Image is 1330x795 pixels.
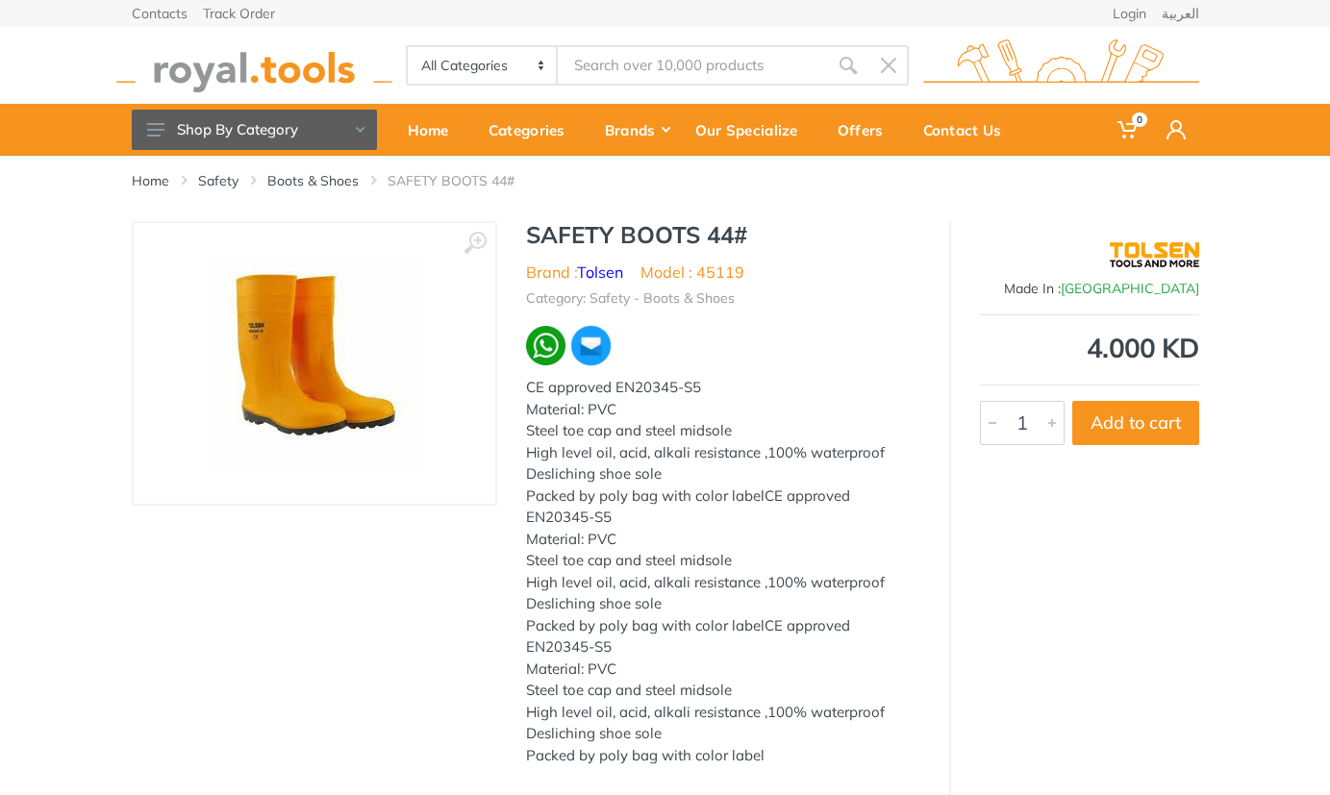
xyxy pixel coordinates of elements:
[824,104,910,156] a: Offers
[408,47,559,84] select: Category
[475,110,591,150] div: Categories
[1104,104,1153,156] a: 0
[267,171,359,190] a: Boots & Shoes
[923,39,1199,92] img: royal.tools Logo
[1113,7,1146,20] a: Login
[394,110,475,150] div: Home
[1061,280,1199,297] span: [GEOGRAPHIC_DATA]
[132,171,169,190] a: Home
[203,7,275,20] a: Track Order
[207,256,422,471] img: Royal Tools - SAFETY BOOTS 44#
[388,171,543,190] li: SAFETY BOOTS 44#
[526,377,920,766] div: CE approved EN20345-S5 Material: PVC Steel toe cap and steel midsole High level oil, acid, alkali...
[116,39,392,92] img: royal.tools Logo
[577,262,623,282] a: Tolsen
[569,324,613,367] img: ma.webp
[1162,7,1199,20] a: العربية
[526,326,565,365] img: wa.webp
[910,110,1028,150] div: Contact Us
[558,45,827,86] input: Site search
[824,110,910,150] div: Offers
[640,261,744,284] li: Model : 45119
[1072,401,1199,445] button: Add to cart
[980,335,1199,361] div: 4.000 KD
[132,7,188,20] a: Contacts
[526,221,920,249] h1: SAFETY BOOTS 44#
[526,261,623,284] li: Brand :
[682,104,824,156] a: Our Specialize
[980,279,1199,299] div: Made In :
[475,104,591,156] a: Categories
[198,171,238,190] a: Safety
[1110,231,1199,279] img: Tolsen
[526,288,735,309] li: Category: Safety - Boots & Shoes
[1132,112,1147,127] span: 0
[132,110,377,150] button: Shop By Category
[394,104,475,156] a: Home
[132,171,1199,190] nav: breadcrumb
[910,104,1028,156] a: Contact Us
[591,110,682,150] div: Brands
[682,110,824,150] div: Our Specialize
